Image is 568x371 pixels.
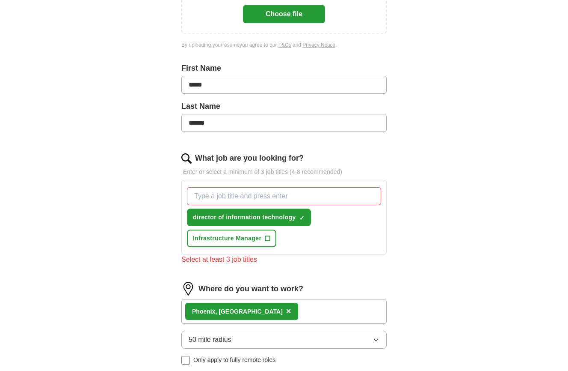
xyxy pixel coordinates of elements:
[181,331,387,349] button: 50 mile radius
[193,234,261,243] span: Infrastructure Manager
[193,356,275,365] span: Only apply to fully remote roles
[299,215,305,221] span: ✓
[193,213,296,222] span: director of information technology
[198,283,303,295] label: Where do you want to work?
[189,335,231,345] span: 50 mile radius
[243,5,325,23] button: Choose file
[181,41,387,49] div: By uploading your resume you agree to our and .
[181,153,192,164] img: search.png
[302,42,335,48] a: Privacy Notice
[187,230,276,247] button: Infrastructure Manager
[187,187,381,205] input: Type a job title and press enter
[181,101,387,112] label: Last Name
[286,306,291,316] span: ×
[187,209,311,226] button: director of information technology✓
[181,63,387,74] label: First Name
[181,356,190,365] input: Only apply to fully remote roles
[181,254,387,265] div: Select at least 3 job titles
[192,307,283,316] div: , [GEOGRAPHIC_DATA]
[195,153,304,164] label: What job are you looking for?
[181,168,387,177] p: Enter or select a minimum of 3 job titles (4-8 recommended)
[278,42,291,48] a: T&Cs
[181,282,195,296] img: location.png
[192,308,215,315] strong: Phoenix
[286,305,291,318] button: ×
